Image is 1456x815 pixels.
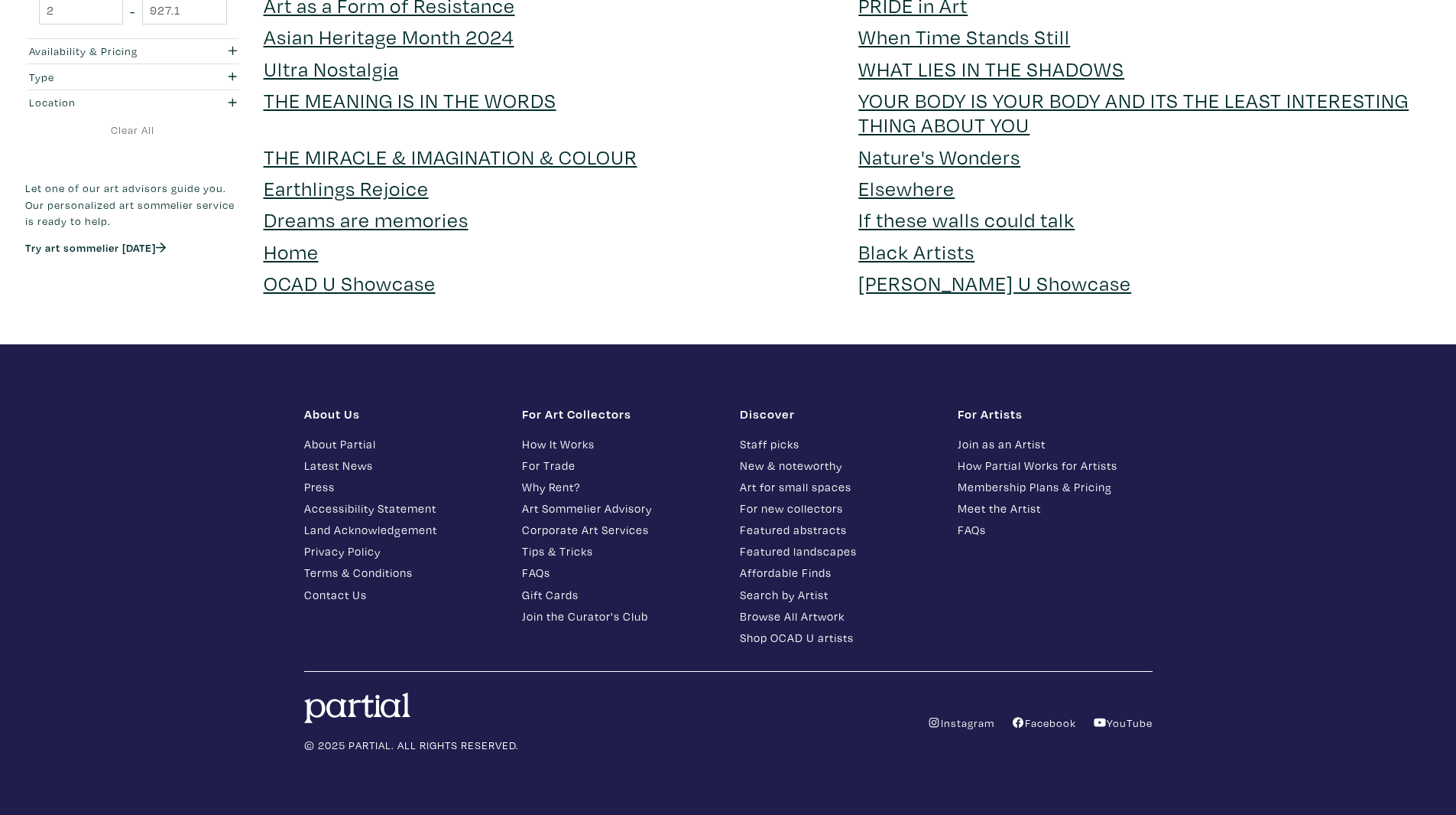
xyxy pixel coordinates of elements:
[25,38,241,64] button: Availability & Pricing
[304,478,499,496] a: Press
[958,500,1153,517] a: Meet the Artist
[264,55,399,82] a: Ultra Nostalgia
[25,240,166,255] a: Try art sommelier [DATE]
[25,90,241,116] button: Location
[858,86,1409,138] a: YOUR BODY IS YOUR BODY AND ITS THE LEAST INTERESTING THING ABOUT YOU
[740,543,935,560] a: Featured landscapes
[740,435,935,453] a: Staff picks
[522,608,717,625] a: Join the Curator's Club
[264,86,556,113] a: THE MEANING IS IN THE WORDS
[522,457,717,474] a: For Trade
[958,457,1153,474] a: How Partial Works for Artists
[293,693,728,754] div: © 2025 PARTIAL. ALL RIGHTS RESERVED.
[304,521,499,539] a: Land Acknowledgement
[927,716,994,730] a: Instagram
[304,435,499,453] a: About Partial
[264,206,469,233] a: Dreams are memories
[858,23,1070,50] a: When Time Stands Still
[264,174,429,201] a: Earthlings Rejoice
[740,521,935,539] a: Featured abstracts
[25,64,241,90] button: Type
[740,478,935,496] a: Art for small spaces
[29,68,180,85] div: Type
[522,586,717,604] a: Gift Cards
[304,564,499,582] a: Terms & Conditions
[858,55,1124,82] a: WHAT LIES IN THE SHADOWS
[264,269,436,296] a: OCAD U Showcase
[264,23,514,50] a: Asian Heritage Month 2024
[740,586,935,604] a: Search by Artist
[25,180,241,230] p: Let one of our art advisors guide you. Our personalized art sommelier service is ready to help.
[1011,716,1076,730] a: Facebook
[740,500,935,517] a: For new collectors
[958,521,1153,539] a: FAQs
[522,564,717,582] a: FAQs
[304,457,499,474] a: Latest News
[858,143,1020,170] a: Nature's Wonders
[958,478,1153,496] a: Membership Plans & Pricing
[304,500,499,517] a: Accessibility Statement
[858,238,974,265] a: Black Artists
[958,406,1153,422] h1: For Artists
[740,629,935,647] a: Shop OCAD U artists
[304,693,411,723] img: logo.svg
[858,269,1131,296] a: [PERSON_NAME] U Showcase
[304,406,499,422] h1: About Us
[522,435,717,453] a: How It Works
[522,500,717,517] a: Art Sommelier Advisory
[1093,716,1153,730] a: YouTube
[304,586,499,604] a: Contact Us
[858,206,1075,233] a: If these walls could talk
[522,543,717,560] a: Tips & Tricks
[304,543,499,560] a: Privacy Policy
[858,174,955,201] a: Elsewhere
[740,406,935,422] h1: Discover
[740,608,935,625] a: Browse All Artwork
[740,564,935,582] a: Affordable Finds
[25,122,241,139] a: Clear All
[958,435,1153,453] a: Join as an Artist
[264,238,319,265] a: Home
[29,94,180,111] div: Location
[25,271,241,303] iframe: Customer reviews powered by Trustpilot
[740,457,935,474] a: New & noteworthy
[130,1,135,21] span: -
[264,143,637,170] a: THE MIRACLE & IMAGINATION & COLOUR
[522,478,717,496] a: Why Rent?
[29,43,180,60] div: Availability & Pricing
[522,406,717,422] h1: For Art Collectors
[522,521,717,539] a: Corporate Art Services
